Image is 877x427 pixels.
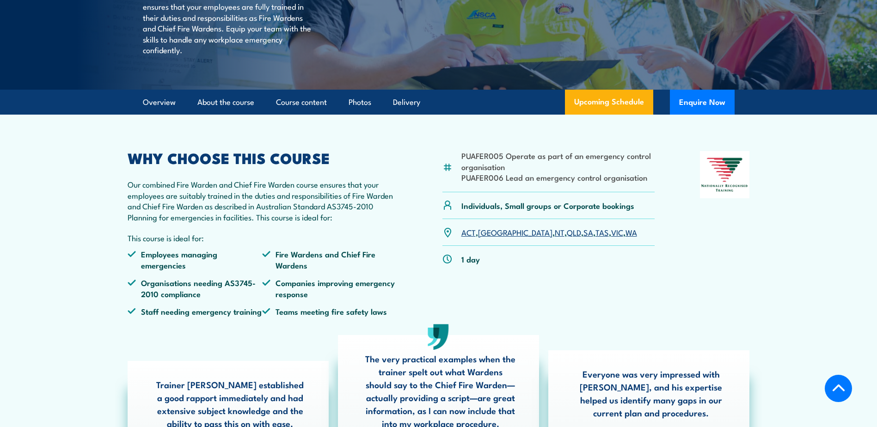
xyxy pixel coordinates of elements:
li: PUAFER005 Operate as part of an emergency control organisation [461,150,655,172]
a: QLD [567,226,581,238]
p: , , , , , , , [461,227,637,238]
a: VIC [611,226,623,238]
a: [GEOGRAPHIC_DATA] [478,226,552,238]
button: Enquire Now [670,90,735,115]
li: Companies improving emergency response [262,277,397,299]
p: This course is ideal for: [128,232,398,243]
a: Overview [143,90,176,115]
p: Individuals, Small groups or Corporate bookings [461,200,634,211]
a: WA [626,226,637,238]
li: Teams meeting fire safety laws [262,306,397,317]
p: Everyone was very impressed with [PERSON_NAME], and his expertise helped us identify many gaps in... [576,367,726,419]
a: Course content [276,90,327,115]
h2: WHY CHOOSE THIS COURSE [128,151,398,164]
li: Fire Wardens and Chief Fire Wardens [262,249,397,270]
a: About the course [197,90,254,115]
p: Our combined Fire Warden and Chief Fire Warden course ensures that your employees are suitably tr... [128,179,398,222]
p: 1 day [461,254,480,264]
a: Delivery [393,90,420,115]
a: NT [555,226,564,238]
a: ACT [461,226,476,238]
a: Upcoming Schedule [565,90,653,115]
img: Nationally Recognised Training logo. [700,151,750,198]
a: Photos [349,90,371,115]
a: SA [583,226,593,238]
li: PUAFER006 Lead an emergency control organisation [461,172,655,183]
li: Employees managing emergencies [128,249,263,270]
a: TAS [595,226,609,238]
li: Staff needing emergency training [128,306,263,317]
li: Organisations needing AS3745-2010 compliance [128,277,263,299]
